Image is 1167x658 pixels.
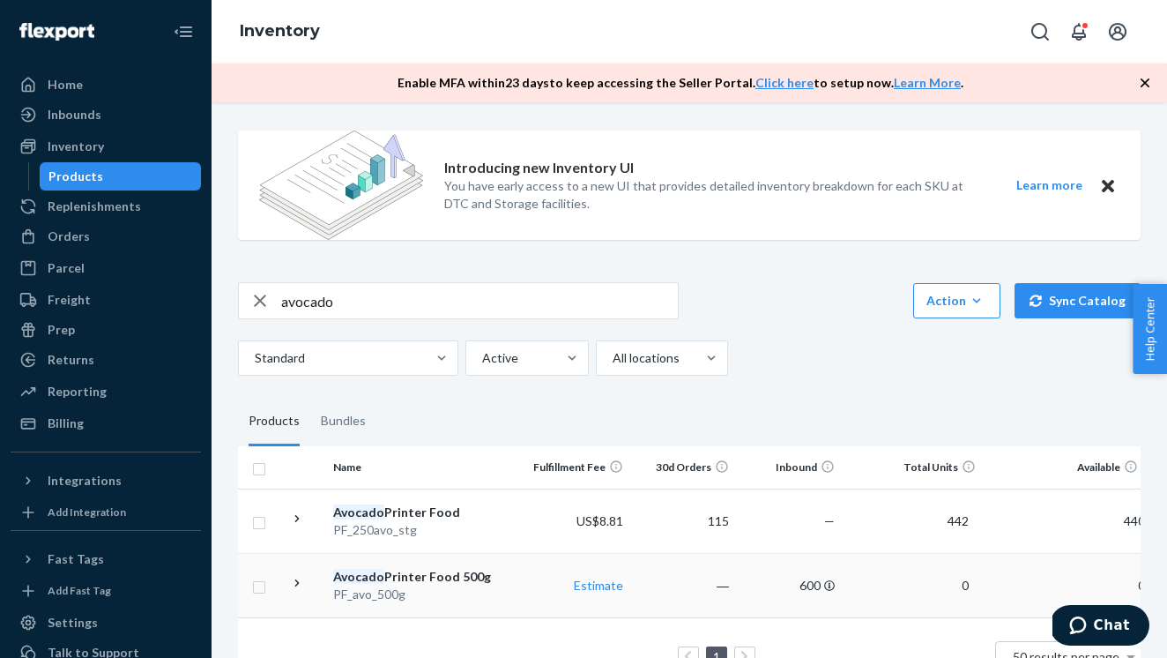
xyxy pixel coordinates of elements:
div: Inventory [48,138,104,155]
div: Integrations [48,472,122,490]
div: PF_250avo_stg [333,521,517,539]
div: Parcel [48,259,85,277]
div: Printer Food 500g [333,568,517,586]
div: Inbounds [48,106,101,123]
button: Sync Catalog [1015,283,1141,318]
a: Click here [755,75,814,90]
a: Returns [11,346,201,374]
th: Available [983,446,1159,489]
a: Products [40,162,202,191]
em: Avocado [333,569,384,584]
a: Replenishments [11,192,201,221]
div: Billing [48,415,84,432]
span: 0 [1131,578,1152,593]
a: Settings [11,609,201,637]
a: Home [11,71,201,99]
button: Help Center [1133,284,1167,374]
em: Avocado [333,505,384,520]
span: 442 [940,513,976,528]
span: — [824,513,835,528]
input: Search inventory by name or sku [281,283,678,318]
div: Fast Tags [48,550,104,568]
a: Inventory [11,132,201,161]
a: Orders [11,222,201,250]
img: Flexport logo [19,23,94,41]
button: Fast Tags [11,545,201,573]
div: Products [48,168,103,185]
a: Estimate [574,578,623,593]
input: Active [480,349,482,367]
p: Enable MFA within 23 days to keep accessing the Seller Portal. to setup now. . [398,74,963,92]
td: ― [630,553,736,617]
a: Billing [11,409,201,437]
a: Reporting [11,378,201,406]
div: Printer Food [333,504,517,521]
th: Name [326,446,524,489]
button: Close Navigation [166,14,201,49]
a: Learn More [894,75,961,90]
div: Replenishments [48,198,141,215]
th: Total Units [842,446,983,489]
td: 600 [736,553,842,617]
a: Inventory [240,21,320,41]
a: Add Integration [11,502,201,523]
span: 0 [955,578,976,593]
div: Freight [48,291,91,309]
a: Add Fast Tag [11,580,201,602]
div: Add Fast Tag [48,583,111,598]
div: Reporting [48,383,107,400]
input: Standard [253,349,255,367]
p: You have early access to a new UI that provides detailed inventory breakdown for each SKU at DTC ... [444,177,984,213]
div: PF_avo_500g [333,586,517,603]
iframe: Opens a widget where you can chat to one of our agents [1052,605,1149,649]
div: Orders [48,228,90,245]
button: Open Search Box [1022,14,1058,49]
div: Add Integration [48,505,126,520]
span: 440 [1117,513,1152,528]
button: Learn more [1005,175,1093,197]
button: Integrations [11,467,201,495]
td: 115 [630,489,736,553]
th: Inbound [736,446,842,489]
button: Open account menu [1100,14,1135,49]
a: Inbounds [11,101,201,129]
th: 30d Orders [630,446,736,489]
input: All locations [611,349,613,367]
span: US$8.81 [576,513,623,528]
th: Fulfillment Fee [524,446,630,489]
div: Prep [48,321,75,339]
div: Home [48,76,83,93]
button: Open notifications [1061,14,1096,49]
ol: breadcrumbs [226,6,334,57]
a: Freight [11,286,201,314]
div: Settings [48,614,98,632]
button: Close [1096,175,1119,197]
a: Parcel [11,254,201,282]
div: Products [249,397,300,446]
p: Introducing new Inventory UI [444,158,634,178]
div: Bundles [321,397,366,446]
div: Returns [48,351,94,369]
button: Action [913,283,1000,318]
img: new-reports-banner-icon.82668bd98b6a51aee86340f2a7b77ae3.png [259,131,423,240]
a: Prep [11,316,201,344]
div: Action [926,292,987,310]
